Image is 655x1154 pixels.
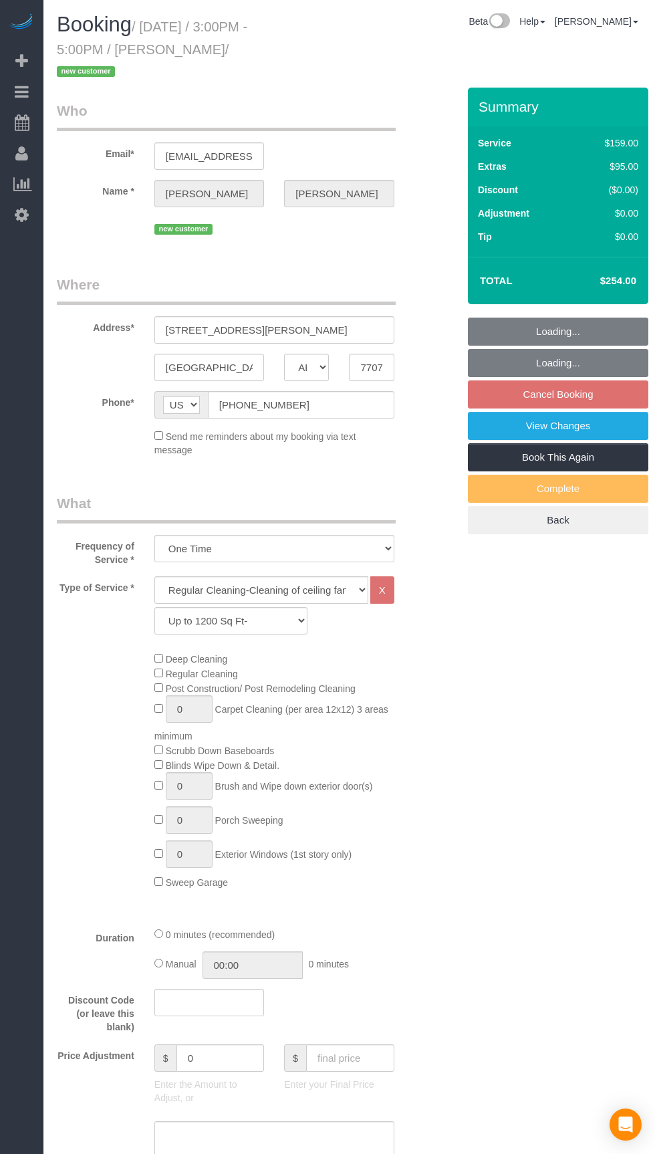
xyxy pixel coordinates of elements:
span: new customer [154,224,213,235]
label: Type of Service * [47,576,144,594]
span: Scrubb Down Baseboards [166,745,275,756]
div: $0.00 [576,207,638,220]
label: Discount Code (or leave this blank) [47,989,144,1034]
a: Beta [469,16,510,27]
label: Tip [478,230,492,243]
h4: $254.00 [560,275,636,287]
label: Duration [47,927,144,945]
span: Brush and Wipe down exterior door(s) [215,781,373,792]
span: $ [284,1044,306,1072]
span: Sweep Garage [166,877,228,888]
input: First Name* [154,180,264,207]
a: [PERSON_NAME] [555,16,638,27]
label: Discount [478,183,518,197]
input: Zip Code* [349,354,394,381]
span: 0 minutes (recommended) [166,929,275,940]
label: Address* [47,316,144,334]
span: Post Construction/ Post Remodeling Cleaning [166,683,356,694]
label: Service [478,136,511,150]
span: 0 minutes [308,959,349,969]
span: Carpet Cleaning (per area 12x12) 3 areas minimum [154,704,388,741]
img: Automaid Logo [8,13,35,32]
span: $ [154,1044,176,1072]
label: Adjustment [478,207,529,220]
h3: Summary [479,99,642,114]
input: Last Name* [284,180,394,207]
label: Extras [478,160,507,173]
a: Help [519,16,545,27]
span: Porch Sweeping [215,815,283,826]
a: View Changes [468,412,648,440]
legend: What [57,493,396,524]
p: Enter your Final Price [284,1078,394,1091]
span: Exterior Windows (1st story only) [215,849,352,860]
a: Back [468,506,648,534]
a: Book This Again [468,443,648,471]
span: new customer [57,66,115,77]
span: Booking [57,13,132,36]
span: Deep Cleaning [166,654,228,665]
strong: Total [480,275,513,286]
label: Price Adjustment [47,1044,144,1062]
span: Send me reminders about my booking via text message [154,431,356,455]
input: final price [306,1044,394,1072]
label: Frequency of Service * [47,535,144,566]
input: Email* [154,142,264,170]
span: Manual [166,959,196,969]
div: $159.00 [576,136,638,150]
small: / [DATE] / 3:00PM - 5:00PM / [PERSON_NAME] [57,19,247,80]
p: Enter the Amount to Adjust, or [154,1078,264,1105]
img: New interface [488,13,510,31]
label: Email* [47,142,144,160]
span: Regular Cleaning [166,669,238,679]
span: Blinds Wipe Down & Detail. [166,760,279,771]
input: Phone* [208,391,394,419]
input: City* [154,354,264,381]
label: Name * [47,180,144,198]
label: Phone* [47,391,144,409]
legend: Where [57,275,396,305]
legend: Who [57,101,396,131]
div: ($0.00) [576,183,638,197]
div: $0.00 [576,230,638,243]
div: $95.00 [576,160,638,173]
div: Open Intercom Messenger [610,1109,642,1141]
